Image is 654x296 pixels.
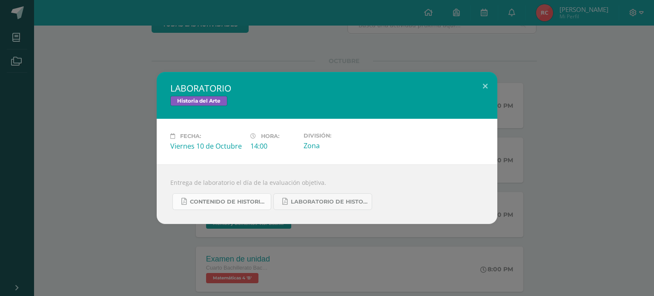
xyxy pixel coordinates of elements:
[473,72,497,101] button: Close (Esc)
[170,96,227,106] span: Historia del Arte
[170,82,484,94] h2: LABORATORIO
[250,141,297,151] div: 14:00
[304,141,377,150] div: Zona
[291,198,367,205] span: LABORATORIO DE HISTORIA DEL ARTE.pdf
[190,198,267,205] span: CONTENIDO DE HISTORIA DEL ARTE UIV.pdf
[261,133,279,139] span: Hora:
[172,193,271,210] a: CONTENIDO DE HISTORIA DEL ARTE UIV.pdf
[157,164,497,224] div: Entrega de laboratorio el día de la evaluación objetiva.
[273,193,372,210] a: LABORATORIO DE HISTORIA DEL ARTE.pdf
[170,141,244,151] div: Viernes 10 de Octubre
[304,132,377,139] label: División:
[180,133,201,139] span: Fecha:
